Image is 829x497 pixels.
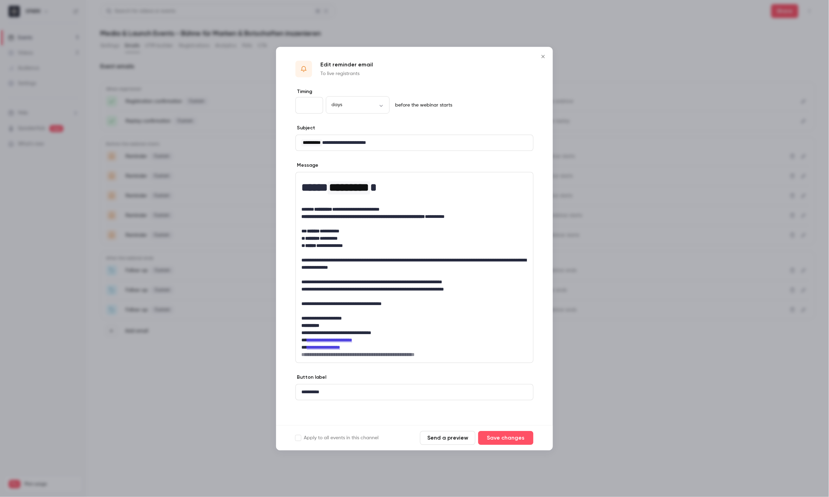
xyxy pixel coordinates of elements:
[295,162,318,169] label: Message
[296,135,533,150] div: editor
[420,431,475,445] button: Send a preview
[296,172,533,362] div: editor
[326,102,390,109] div: days
[296,384,533,400] div: editor
[295,88,534,95] label: Timing
[392,102,452,109] p: before the webinar starts
[295,434,379,441] label: Apply to all events in this channel
[478,431,534,445] button: Save changes
[536,49,550,63] button: Close
[320,61,373,69] p: Edit reminder email
[295,374,326,381] label: Button label
[295,125,315,131] label: Subject
[320,70,373,77] p: To live registrants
